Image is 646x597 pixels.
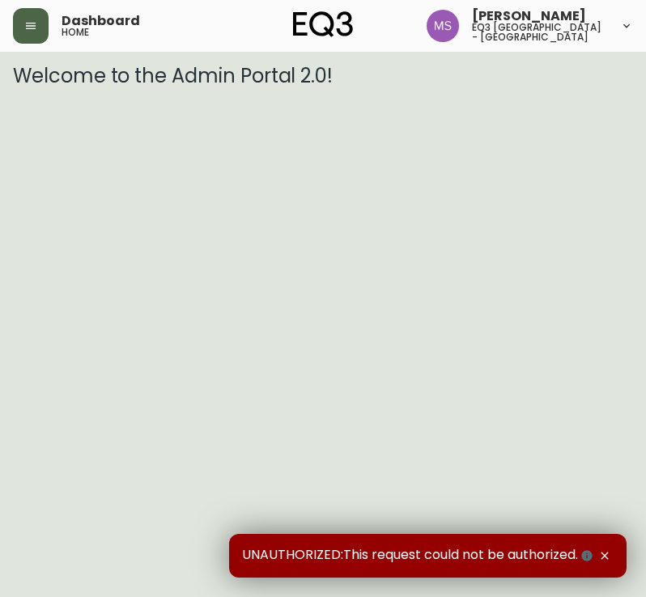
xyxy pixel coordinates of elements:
h5: home [62,28,89,37]
span: Dashboard [62,15,140,28]
h5: eq3 [GEOGRAPHIC_DATA] - [GEOGRAPHIC_DATA] [472,23,607,42]
h3: Welcome to the Admin Portal 2.0! [13,65,633,87]
span: [PERSON_NAME] [472,10,586,23]
span: UNAUTHORIZED:This request could not be authorized. [242,547,596,565]
img: logo [293,11,353,37]
img: 1b6e43211f6f3cc0b0729c9049b8e7af [427,10,459,42]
